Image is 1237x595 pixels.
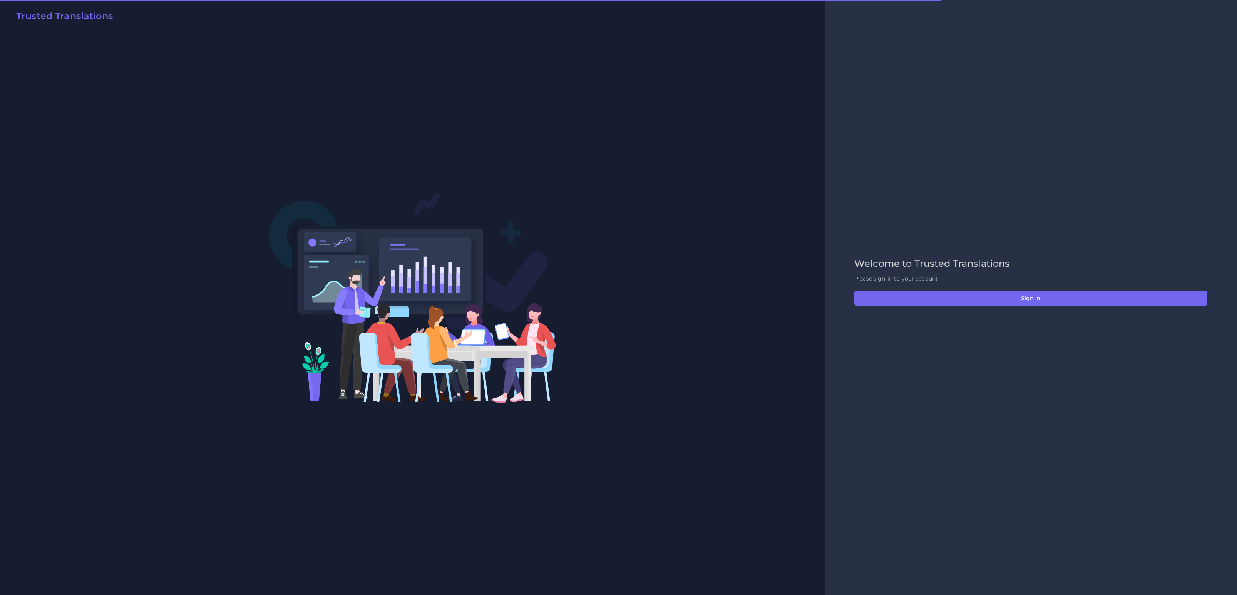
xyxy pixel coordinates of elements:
[269,192,556,403] img: Login V2
[854,275,1207,283] p: Please sign-in to your account
[854,291,1207,306] button: Sign in
[16,11,113,22] h2: Trusted Translations
[854,258,1207,269] h2: Welcome to Trusted Translations
[11,11,113,25] a: Trusted Translations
